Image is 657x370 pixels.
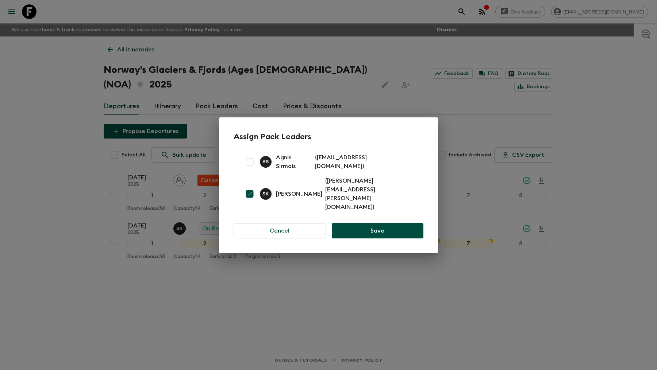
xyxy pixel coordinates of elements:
p: ( [PERSON_NAME][EMAIL_ADDRESS][PERSON_NAME][DOMAIN_NAME] ) [325,176,415,211]
p: [PERSON_NAME] [276,190,322,198]
h2: Assign Pack Leaders [234,132,423,141]
p: ( [EMAIL_ADDRESS][DOMAIN_NAME] ) [315,153,415,171]
p: Agnis Sirmais [276,153,312,171]
button: Cancel [234,223,326,238]
p: S K [262,191,269,197]
p: A S [262,159,269,165]
button: Save [332,223,423,238]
